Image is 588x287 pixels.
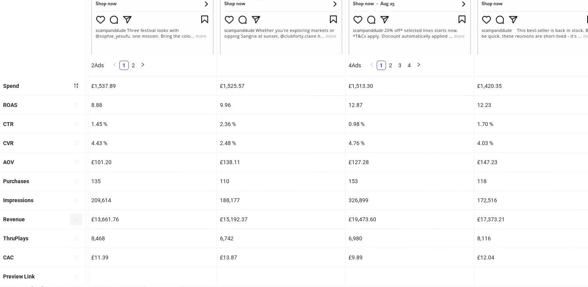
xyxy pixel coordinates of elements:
[217,115,345,133] div: 2.36 %
[405,61,414,70] a: 4
[367,61,377,70] li: Previous Page
[217,248,345,267] div: £13.87
[386,61,395,70] a: 2
[73,274,79,279] span: sort-ascending
[345,172,474,191] div: 153
[217,191,345,210] div: 188,177
[112,62,117,67] span: left
[73,121,79,126] span: sort-ascending
[73,236,79,241] span: sort-ascending
[345,229,474,248] div: 6,980
[88,153,216,171] div: £101.20
[217,96,345,114] div: 9.96
[349,62,361,68] span: 4 Ads
[3,273,35,280] b: Preview Link
[88,210,216,229] div: £13,661.76
[88,172,216,191] div: 135
[345,191,474,210] div: 326,899
[73,140,79,145] span: sort-ascending
[377,61,386,70] a: 1
[73,217,79,222] span: sort-ascending
[88,96,216,114] div: 8.88
[88,191,216,210] div: 209,614
[73,178,79,184] span: sort-ascending
[414,61,423,70] li: Next Page
[416,62,421,67] span: right
[73,83,79,88] span: sort-descending
[395,61,405,70] li: 3
[3,254,14,261] b: CAC
[88,115,216,133] div: 1.45 %
[73,198,79,203] span: sort-ascending
[3,83,19,89] b: Spend
[217,77,345,95] div: £1,525.57
[345,134,474,152] div: 4.76 %
[73,255,79,260] span: sort-ascending
[110,61,119,70] li: Previous Page
[3,121,14,127] b: CTR
[396,61,404,70] a: 3
[129,61,138,70] a: 2
[217,229,345,248] div: 6,742
[377,61,386,70] li: 1
[345,248,474,267] div: £9.89
[73,159,79,164] span: sort-ascending
[370,62,374,67] span: left
[217,210,345,229] div: £15,192.37
[110,61,119,70] button: left
[138,61,147,70] button: right
[217,153,345,171] div: £138.11
[91,62,104,68] span: 2 Ads
[140,62,145,67] span: right
[345,77,474,95] div: £1,513.30
[414,61,423,70] button: right
[345,115,474,133] div: 0.98 %
[88,77,216,95] div: £1,537.89
[217,134,345,152] div: 2.48 %
[345,210,474,229] div: £19,473.60
[3,235,28,241] b: ThruPlays
[120,61,128,70] a: 1
[3,216,25,222] b: Revenue
[3,102,17,108] b: ROAS
[88,134,216,152] div: 4.43 %
[3,159,14,165] b: AOV
[138,61,147,70] li: Next Page
[3,178,29,184] b: Purchases
[119,61,129,70] li: 1
[345,96,474,114] div: 12.87
[217,172,345,191] div: 110
[3,197,33,203] b: Impressions
[367,61,377,70] button: left
[405,61,414,70] li: 4
[345,153,474,171] div: £127.28
[3,140,14,146] b: CVR
[88,248,216,267] div: £11.39
[88,229,216,248] div: 8,468
[73,102,79,107] span: sort-ascending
